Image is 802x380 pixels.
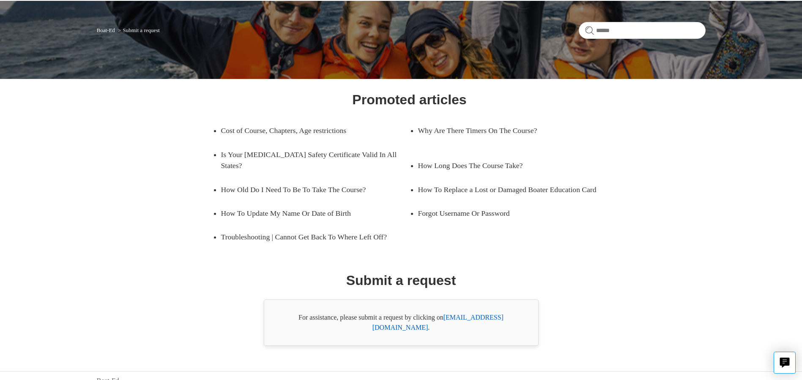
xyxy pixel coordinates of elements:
li: Boat-Ed [97,27,117,33]
h1: Promoted articles [352,90,466,110]
a: Is Your [MEDICAL_DATA] Safety Certificate Valid In All States? [221,143,410,178]
a: Why Are There Timers On The Course? [418,119,594,142]
div: For assistance, please submit a request by clicking on . [264,299,539,346]
h1: Submit a request [346,270,456,290]
a: Cost of Course, Chapters, Age restrictions [221,119,397,142]
a: Boat-Ed [97,27,115,33]
a: How Old Do I Need To Be To Take The Course? [221,178,397,201]
a: Troubleshooting | Cannot Get Back To Where Left Off? [221,225,410,249]
input: Search [579,22,706,39]
button: Live chat [774,352,796,374]
a: How To Update My Name Or Date of Birth [221,201,397,225]
a: How Long Does The Course Take? [418,154,594,177]
a: Forgot Username Or Password [418,201,594,225]
a: How To Replace a Lost or Damaged Boater Education Card [418,178,607,201]
li: Submit a request [116,27,160,33]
